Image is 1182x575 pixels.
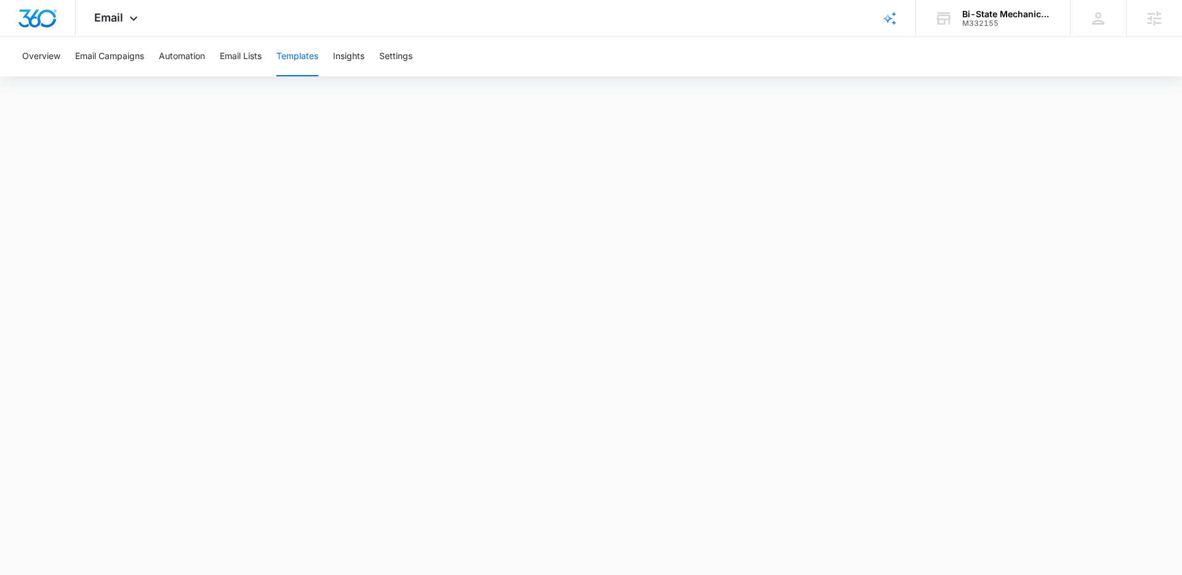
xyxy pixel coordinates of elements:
[159,37,205,76] button: Automation
[962,19,1052,28] div: account id
[75,37,144,76] button: Email Campaigns
[333,37,364,76] button: Insights
[379,37,412,76] button: Settings
[276,37,318,76] button: Templates
[94,11,123,24] span: Email
[220,37,262,76] button: Email Lists
[962,9,1052,19] div: account name
[22,37,60,76] button: Overview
